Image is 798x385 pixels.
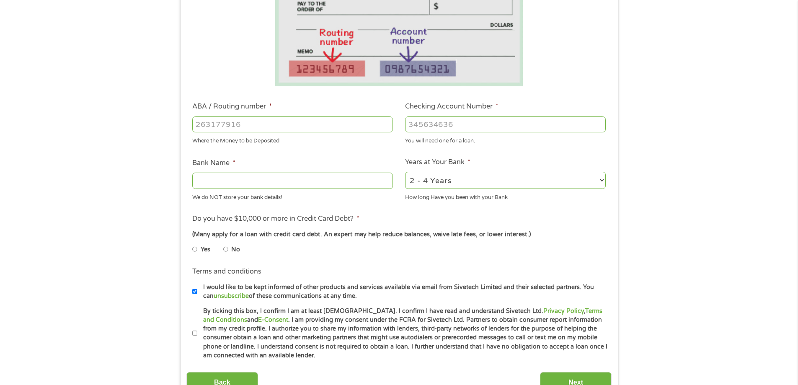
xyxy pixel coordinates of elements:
[192,190,393,202] div: We do NOT store your bank details!
[192,116,393,132] input: 263177916
[192,214,359,223] label: Do you have $10,000 or more in Credit Card Debt?
[203,307,602,323] a: Terms and Conditions
[405,102,498,111] label: Checking Account Number
[192,102,272,111] label: ABA / Routing number
[192,230,605,239] div: (Many apply for a loan with credit card debt. An expert may help reduce balances, waive late fees...
[214,292,249,300] a: unsubscribe
[405,190,606,202] div: How long Have you been with your Bank
[405,134,606,145] div: You will need one for a loan.
[405,116,606,132] input: 345634636
[197,283,608,301] label: I would like to be kept informed of other products and services available via email from Sivetech...
[231,245,240,254] label: No
[201,245,210,254] label: Yes
[192,159,235,168] label: Bank Name
[197,307,608,360] label: By ticking this box, I confirm I am at least [DEMOGRAPHIC_DATA]. I confirm I have read and unders...
[405,158,470,167] label: Years at Your Bank
[258,316,288,323] a: E-Consent
[192,134,393,145] div: Where the Money to be Deposited
[192,267,261,276] label: Terms and conditions
[543,307,584,315] a: Privacy Policy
